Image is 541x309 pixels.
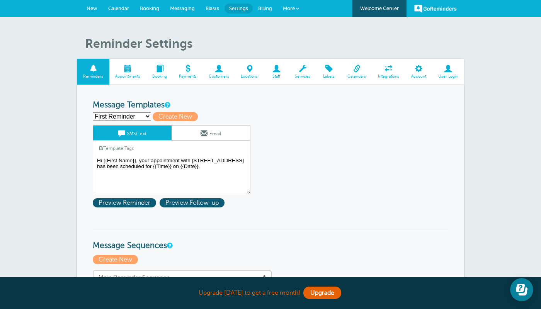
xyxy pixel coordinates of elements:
span: Integrations [376,74,401,79]
a: Integrations [372,59,405,85]
span: New [87,5,97,11]
a: Create New [93,256,140,263]
a: Calendars [342,59,372,85]
a: Settings [225,3,253,14]
span: Create New [93,255,138,264]
a: Labels [316,59,342,85]
span: Messaging [170,5,195,11]
textarea: Hi {{First Name}}, your appointment with [STREET_ADDRESS] has been scheduled for {{Time}} on {{Da... [93,156,250,194]
a: Message Sequences allow you to setup multiple reminder schedules that can use different Message T... [167,243,172,248]
span: Create New [153,112,198,121]
a: Account [405,59,432,85]
span: Preview Reminder [93,198,156,207]
a: Create New [153,113,201,120]
span: Locations [239,74,260,79]
a: Preview Follow-up [160,199,226,206]
span: Account [409,74,428,79]
span: Customers [206,74,231,79]
iframe: Resource center [510,278,533,301]
a: Preview Reminder [93,199,160,206]
a: Payments [173,59,202,85]
span: Booking [150,74,169,79]
span: Calendar [108,5,129,11]
a: Staff [264,59,289,85]
a: Email [172,126,250,140]
a: Booking [146,59,173,85]
span: Payments [177,74,199,79]
a: This is the wording for your reminder and follow-up messages. You can create multiple templates i... [165,102,169,107]
a: Locations [235,59,264,85]
span: More [283,5,295,11]
span: Billing [258,5,272,11]
span: Labels [320,74,338,79]
span: User Login [436,74,460,79]
span: Calendars [345,74,368,79]
a: Customers [202,59,235,85]
span: Staff [268,74,285,79]
a: Appointments [109,59,146,85]
span: Reminders [81,74,105,79]
span: Booking [140,5,159,11]
div: Upgrade [DATE] to get a free month! [77,285,464,301]
span: Settings [229,5,248,11]
span: Services [293,74,313,79]
a: SMS/Text [93,126,172,140]
a: User Login [432,59,464,85]
span: Preview Follow-up [160,198,225,207]
span: Main Reminder Sequence [98,274,266,282]
h1: Reminder Settings [85,36,464,51]
a: Services [289,59,316,85]
h3: Message Templates [93,100,448,110]
a: Upgrade [303,287,341,299]
h3: Message Sequences [93,229,448,251]
span: Blasts [206,5,219,11]
span: Appointments [113,74,143,79]
a: Template Tags [93,141,140,156]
